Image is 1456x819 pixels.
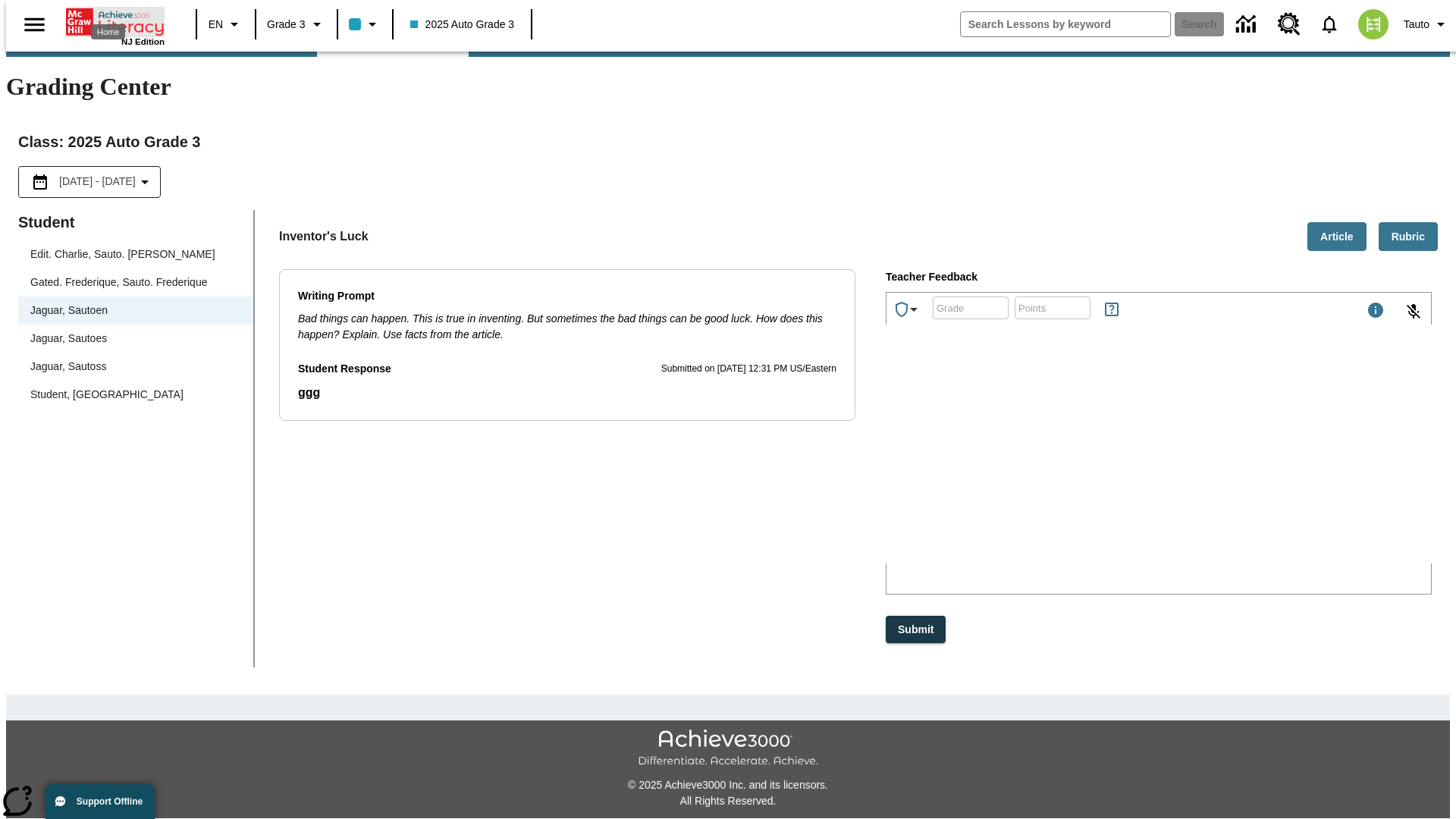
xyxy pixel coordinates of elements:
[933,288,1009,328] input: Grade: Letters, numbers, %, + and - are allowed.
[961,12,1170,36] input: search field
[30,246,215,262] div: Edit. Charlie, Sauto. [PERSON_NAME]
[1015,288,1090,328] input: Points: Must be equal to or less than 25.
[30,359,106,375] div: Jaguar, Sautoss
[18,353,253,381] div: Jaguar, Sautoss
[6,793,1450,809] p: All Rights Reserved.
[25,173,154,191] button: Select the date range menu item
[59,174,136,190] span: [DATE] - [DATE]
[279,227,369,246] p: Inventor's Luck
[18,210,253,234] p: Student
[886,294,929,325] button: Achievements
[18,130,1438,154] h2: Class : 2025 Auto Grade 3
[18,268,253,297] div: Gated. Frederique, Sauto. Frederique
[1395,293,1432,330] button: Click to activate and allow voice recognition
[30,275,207,290] div: Gated. Frederique, Sauto. Frederique
[91,24,125,39] div: Home
[6,12,221,26] p: iIDYd
[298,384,836,402] p: Student Response
[30,303,108,318] div: Jaguar, Sautoen
[261,11,332,38] button: Grade: Grade 3, Select a grade
[66,5,165,46] div: Home
[18,297,253,325] div: Jaguar, Sautoen
[1307,222,1367,252] button: Article, Will open in new tab
[30,387,184,403] div: Student, [GEOGRAPHIC_DATA]
[661,362,836,377] p: Submitted on [DATE] 12:31 PM US/Eastern
[1367,301,1385,322] div: Maximum 1000 characters Press Escape to exit toolbar and use left and right arrow keys to access ...
[886,269,1432,286] p: Teacher Feedback
[298,361,391,378] p: Student Response
[18,325,253,353] div: Jaguar, Sautoes
[1269,4,1310,45] a: Resource Center, Will open in new tab
[267,17,306,33] span: Grade 3
[638,730,818,768] img: Achieve3000 Differentiate Accelerate Achieve
[298,384,836,402] p: ggg
[209,17,223,33] span: EN
[6,777,1450,793] p: © 2025 Achieve3000 Inc. and its licensors.
[1349,5,1398,44] button: Select a new avatar
[202,11,250,38] button: Language: EN, Select a language
[66,7,165,37] a: Home
[30,331,107,347] div: Jaguar, Sautoes
[6,12,221,26] body: Type your response here.
[45,784,155,819] button: Support Offline
[298,311,836,343] p: Bad things can happen. This is true in inventing. But sometimes the bad things can be good luck. ...
[933,297,1009,319] div: Grade: Letters, numbers, %, + and - are allowed.
[1310,5,1349,44] a: Notifications
[1097,294,1127,325] button: Rules for Earning Points and Achievements, Will open in new tab
[18,381,253,409] div: Student, [GEOGRAPHIC_DATA]
[1398,11,1456,38] button: Profile/Settings
[1227,4,1269,45] a: Data Center
[1379,222,1438,252] button: Rubric, Will open in new tab
[18,240,253,268] div: Edit. Charlie, Sauto. [PERSON_NAME]
[1358,9,1389,39] img: avatar image
[121,37,165,46] span: NJ Edition
[410,17,515,33] span: 2025 Auto Grade 3
[343,11,388,38] button: Class color is light blue. Change class color
[136,173,154,191] svg: Collapse Date Range Filter
[6,73,1450,101] h1: Grading Center
[1404,17,1429,33] span: Tauto
[1015,297,1090,319] div: Points: Must be equal to or less than 25.
[12,2,57,47] button: Open side menu
[298,288,836,305] p: Writing Prompt
[77,796,143,807] span: Support Offline
[886,616,946,644] button: Submit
